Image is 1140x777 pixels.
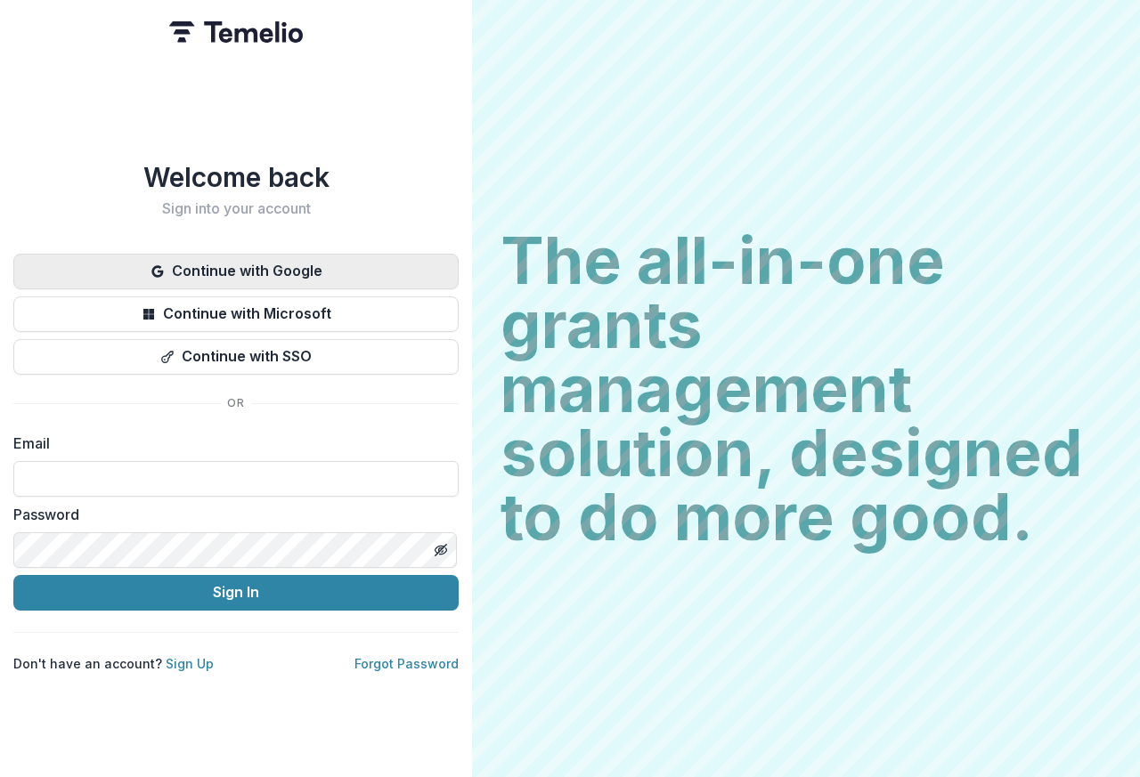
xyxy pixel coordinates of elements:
[13,161,459,193] h1: Welcome back
[169,21,303,43] img: Temelio
[13,254,459,289] button: Continue with Google
[13,200,459,217] h2: Sign into your account
[166,656,214,671] a: Sign Up
[13,296,459,332] button: Continue with Microsoft
[354,656,459,671] a: Forgot Password
[13,575,459,611] button: Sign In
[13,504,448,525] label: Password
[13,339,459,375] button: Continue with SSO
[13,433,448,454] label: Email
[427,536,455,564] button: Toggle password visibility
[13,654,214,673] p: Don't have an account?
